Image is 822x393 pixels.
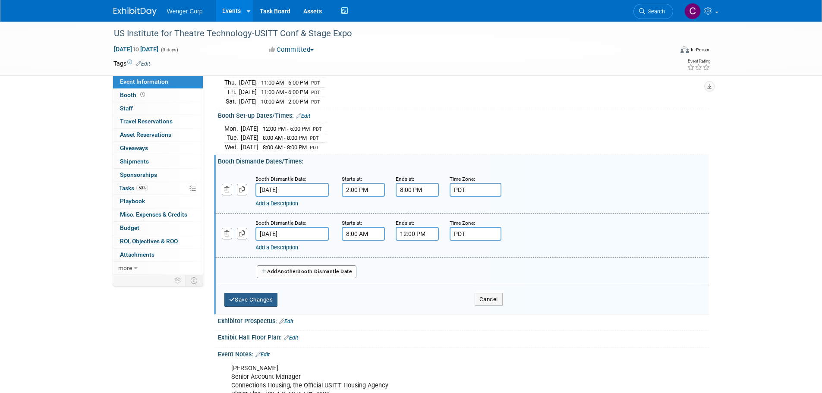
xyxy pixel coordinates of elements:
[263,126,310,132] span: 12:00 PM - 5:00 PM
[311,90,320,95] span: PDT
[296,113,310,119] a: Edit
[113,89,203,102] a: Booth
[255,244,298,251] a: Add a Description
[622,45,711,58] div: Event Format
[120,198,145,204] span: Playbook
[113,235,203,248] a: ROI, Objectives & ROO
[170,275,186,286] td: Personalize Event Tab Strip
[224,88,239,97] td: Fri.
[224,133,241,143] td: Tue.
[224,78,239,88] td: Thu.
[113,59,150,68] td: Tags
[263,144,307,151] span: 8:00 AM - 8:00 PM
[241,142,258,151] td: [DATE]
[120,78,168,85] span: Event Information
[261,98,308,105] span: 10:00 AM - 2:00 PM
[255,352,270,358] a: Edit
[113,169,203,182] a: Sponsorships
[266,45,317,54] button: Committed
[113,248,203,261] a: Attachments
[396,220,414,226] small: Ends at:
[120,224,139,231] span: Budget
[645,8,665,15] span: Search
[284,335,298,341] a: Edit
[450,220,475,226] small: Time Zone:
[120,145,148,151] span: Giveaways
[255,227,329,241] input: Date
[120,91,147,98] span: Booth
[313,126,322,132] span: PDT
[224,293,278,307] button: Save Changes
[113,7,157,16] img: ExhibitDay
[310,145,319,151] span: PDT
[120,251,154,258] span: Attachments
[139,91,147,98] span: Booth not reserved yet
[396,176,414,182] small: Ends at:
[224,97,239,106] td: Sat.
[113,75,203,88] a: Event Information
[311,80,320,86] span: PDT
[160,47,178,53] span: (3 days)
[277,268,298,274] span: Another
[342,176,362,182] small: Starts at:
[684,3,701,19] img: Cynde Bock
[113,222,203,235] a: Budget
[690,47,711,53] div: In-Person
[218,331,709,342] div: Exhibit Hall Floor Plan:
[120,238,178,245] span: ROI, Objectives & ROO
[120,211,187,218] span: Misc. Expenses & Credits
[120,105,133,112] span: Staff
[633,4,673,19] a: Search
[218,109,709,120] div: Booth Set-up Dates/Times:
[255,200,298,207] a: Add a Description
[263,135,307,141] span: 8:00 AM - 8:00 PM
[132,46,140,53] span: to
[113,155,203,168] a: Shipments
[224,124,241,133] td: Mon.
[113,262,203,275] a: more
[241,124,258,133] td: [DATE]
[680,46,689,53] img: Format-Inperson.png
[113,208,203,221] a: Misc. Expenses & Credits
[450,176,475,182] small: Time Zone:
[120,131,171,138] span: Asset Reservations
[342,220,362,226] small: Starts at:
[257,265,357,278] button: AddAnotherBooth Dismantle Date
[167,8,203,15] span: Wenger Corp
[118,264,132,271] span: more
[136,185,148,191] span: 50%
[687,59,710,63] div: Event Rating
[310,135,319,141] span: PDT
[255,183,329,197] input: Date
[261,89,308,95] span: 11:00 AM - 6:00 PM
[311,99,320,105] span: PDT
[218,314,709,326] div: Exhibitor Prospectus:
[279,318,293,324] a: Edit
[224,142,241,151] td: Wed.
[113,142,203,155] a: Giveaways
[239,78,257,88] td: [DATE]
[450,183,501,197] input: Time Zone
[261,79,308,86] span: 11:00 AM - 6:00 PM
[396,227,439,241] input: End Time
[113,102,203,115] a: Staff
[239,97,257,106] td: [DATE]
[136,61,150,67] a: Edit
[241,133,258,143] td: [DATE]
[218,155,709,166] div: Booth Dismantle Dates/Times:
[218,348,709,359] div: Event Notes:
[396,183,439,197] input: End Time
[342,227,385,241] input: Start Time
[120,158,149,165] span: Shipments
[119,185,148,192] span: Tasks
[185,275,203,286] td: Toggle Event Tabs
[475,293,503,306] button: Cancel
[113,182,203,195] a: Tasks50%
[113,129,203,141] a: Asset Reservations
[255,220,306,226] small: Booth Dismantle Date:
[120,171,157,178] span: Sponsorships
[111,26,660,41] div: US Institute for Theatre Technology-USITT Conf & Stage Expo
[255,176,306,182] small: Booth Dismantle Date:
[113,45,159,53] span: [DATE] [DATE]
[113,195,203,208] a: Playbook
